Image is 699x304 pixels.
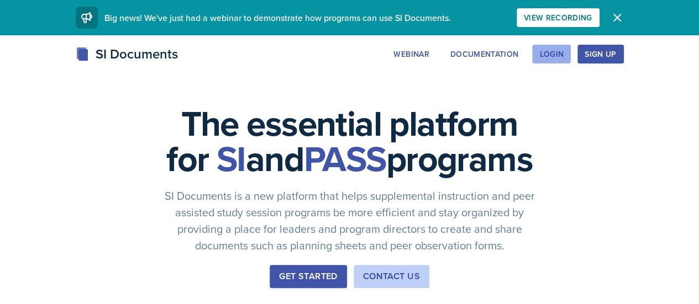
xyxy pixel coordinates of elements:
div: SI Documents [76,44,178,64]
div: Login [539,50,564,58]
div: View Recording [524,13,592,22]
div: Contact Us [363,270,420,283]
div: Webinar [393,50,429,58]
span: Big news! We've just had a webinar to demonstrate how programs can use SI Documents. [104,12,451,24]
button: View Recording [517,8,600,27]
button: Contact Us [354,265,429,288]
button: Sign Up [577,45,623,63]
button: Webinar [386,45,436,63]
button: Documentation [443,45,526,63]
div: Sign Up [585,50,616,58]
button: Login [532,45,571,63]
div: Get Started [279,270,337,283]
div: Documentation [450,50,519,58]
button: Get Started [270,265,346,288]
